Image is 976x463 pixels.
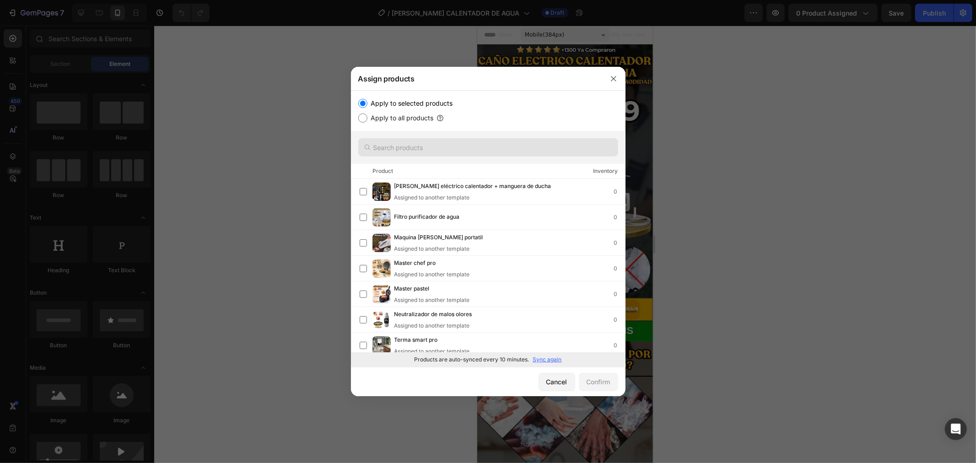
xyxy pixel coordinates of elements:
[614,187,625,196] div: 0
[394,212,460,222] span: Filtro purificador de agua
[373,167,394,176] div: Product
[587,377,610,387] div: Confirm
[20,299,156,312] p: PIDE AHORA ENVIO GRATIS
[394,322,487,330] div: Assigned to another template
[351,91,626,367] div: />
[614,264,625,273] div: 0
[394,284,430,294] span: Master pastel
[48,5,87,14] span: Mobile ( 384 px)
[372,183,391,201] img: product-img
[372,311,391,329] img: product-img
[372,336,391,355] img: product-img
[394,270,470,279] div: Assigned to another template
[351,67,602,91] div: Assign products
[614,213,625,222] div: 0
[367,98,453,109] label: Apply to selected products
[579,373,618,391] button: Confirm
[394,310,472,320] span: Neutralizador de malos olores
[394,182,551,192] span: [PERSON_NAME] eléctrico calentador + manguera de ducha
[367,113,434,124] label: Apply to all products
[394,258,436,269] span: Master chef pro
[394,296,470,304] div: Assigned to another template
[593,167,618,176] div: Inventory
[614,341,625,350] div: 0
[372,234,391,252] img: product-img
[546,377,567,387] div: Cancel
[539,373,575,391] button: Cancel
[372,259,391,278] img: product-img
[945,418,967,440] div: Open Intercom Messenger
[394,335,438,345] span: Terma smart pro
[533,355,562,364] p: Sync again
[372,285,391,303] img: product-img
[372,208,391,226] img: product-img
[415,355,529,364] p: Products are auto-synced every 10 minutes.
[614,290,625,299] div: 0
[394,233,483,243] span: Maquina [PERSON_NAME] portatil
[614,238,625,248] div: 0
[394,245,498,253] div: Assigned to another template
[394,194,566,202] div: Assigned to another template
[394,347,470,355] div: Assigned to another template
[614,315,625,324] div: 0
[358,138,618,156] input: Search products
